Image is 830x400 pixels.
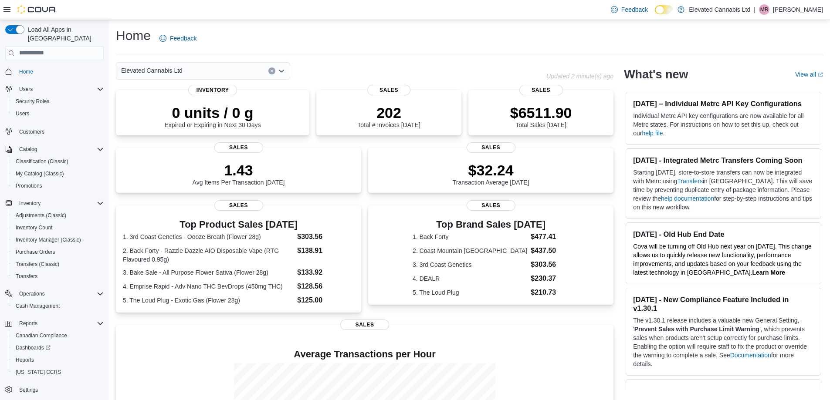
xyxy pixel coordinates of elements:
[16,66,104,77] span: Home
[12,96,104,107] span: Security Roles
[297,281,354,292] dd: $128.56
[12,330,104,341] span: Canadian Compliance
[123,232,294,241] dt: 1. 3rd Coast Genetics - Oooze Breath (Flower 28g)
[12,343,54,353] a: Dashboards
[9,329,107,342] button: Canadian Compliance
[754,4,755,15] p: |
[16,182,42,189] span: Promotions
[760,4,768,15] span: MB
[9,354,107,366] button: Reports
[9,234,107,246] button: Inventory Manager (Classic)
[16,198,44,208] button: Inventory
[12,330,71,341] a: Canadian Compliance
[19,320,37,327] span: Reports
[413,232,527,241] dt: 1. Back Forty
[633,316,814,368] p: The v1.30.1 release includes a valuable new General Setting, ' ', which prevents sales when produ...
[9,180,107,192] button: Promotions
[268,67,275,74] button: Clear input
[19,200,41,207] span: Inventory
[16,344,51,351] span: Dashboards
[12,235,104,245] span: Inventory Manager (Classic)
[297,267,354,278] dd: $133.92
[12,168,104,179] span: My Catalog (Classic)
[752,269,785,276] a: Learn More
[121,65,183,76] span: Elevated Cannabis Ltd
[16,289,48,299] button: Operations
[123,219,354,230] h3: Top Product Sales [DATE]
[297,295,354,306] dd: $125.00
[12,367,104,377] span: Washington CCRS
[193,161,285,186] div: Avg Items Per Transaction [DATE]
[9,222,107,234] button: Inventory Count
[16,144,104,155] span: Catalog
[16,127,48,137] a: Customers
[633,295,814,313] h3: [DATE] - New Compliance Feature Included in v1.30.1
[12,235,85,245] a: Inventory Manager (Classic)
[413,288,527,297] dt: 5. The Loud Plug
[2,317,107,329] button: Reports
[12,247,104,257] span: Purchase Orders
[16,224,53,231] span: Inventory Count
[16,158,68,165] span: Classification (Classic)
[12,108,33,119] a: Users
[531,232,569,242] dd: $477.41
[633,156,814,165] h3: [DATE] - Integrated Metrc Transfers Coming Soon
[16,384,104,395] span: Settings
[16,385,41,395] a: Settings
[16,84,104,94] span: Users
[634,326,759,333] strong: Prevent Sales with Purchase Limit Warning
[24,25,104,43] span: Load All Apps in [GEOGRAPHIC_DATA]
[19,146,37,153] span: Catalog
[9,342,107,354] a: Dashboards
[156,30,200,47] a: Feedback
[818,72,823,77] svg: External link
[16,289,104,299] span: Operations
[12,156,104,167] span: Classification (Classic)
[12,210,104,221] span: Adjustments (Classic)
[12,222,56,233] a: Inventory Count
[12,156,72,167] a: Classification (Classic)
[773,4,823,15] p: [PERSON_NAME]
[9,270,107,282] button: Transfers
[730,352,771,359] a: Documentation
[12,343,104,353] span: Dashboards
[16,110,29,117] span: Users
[297,245,354,256] dd: $138.91
[9,246,107,258] button: Purchase Orders
[123,246,294,264] dt: 2. Back Forty - Razzle Dazzle AIO Disposable Vape (RTG Flavoured 0.95g)
[12,271,104,282] span: Transfers
[413,274,527,283] dt: 4. DEALR
[12,271,41,282] a: Transfers
[9,258,107,270] button: Transfers (Classic)
[165,104,261,128] div: Expired or Expiring in Next 30 Days
[12,301,63,311] a: Cash Management
[16,249,55,255] span: Purchase Orders
[624,67,688,81] h2: What's new
[633,111,814,138] p: Individual Metrc API key configurations are now available for all Metrc states. For instructions ...
[12,181,104,191] span: Promotions
[510,104,572,128] div: Total Sales [DATE]
[16,126,104,137] span: Customers
[16,303,60,309] span: Cash Management
[123,268,294,277] dt: 3. Bake Sale - All Purpose Flower Sativa (Flower 28g)
[655,5,673,14] input: Dark Mode
[661,195,714,202] a: help documentation
[9,155,107,168] button: Classification (Classic)
[16,67,37,77] a: Home
[633,243,811,276] span: Cova will be turning off Old Hub next year on [DATE]. This change allows us to quickly release ne...
[2,125,107,138] button: Customers
[188,85,237,95] span: Inventory
[214,200,263,211] span: Sales
[16,318,41,329] button: Reports
[16,170,64,177] span: My Catalog (Classic)
[12,181,46,191] a: Promotions
[170,34,196,43] span: Feedback
[12,301,104,311] span: Cash Management
[633,168,814,212] p: Starting [DATE], store-to-store transfers can now be integrated with Metrc using in [GEOGRAPHIC_D...
[116,27,151,44] h1: Home
[16,198,104,208] span: Inventory
[531,245,569,256] dd: $437.50
[357,104,420,128] div: Total # Invoices [DATE]
[12,96,53,107] a: Security Roles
